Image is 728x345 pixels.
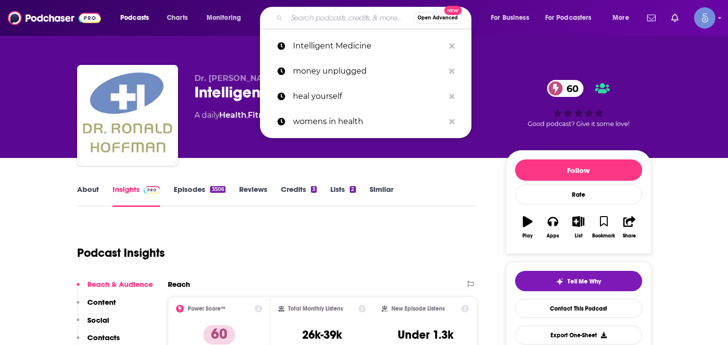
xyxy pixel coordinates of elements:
span: Good podcast? Give it some love! [528,120,630,127]
p: Content [87,298,116,307]
button: open menu [539,10,606,26]
h2: Reach [168,280,190,289]
div: Share [623,233,636,239]
button: Social [77,315,109,333]
h3: 26k-39k [302,328,342,342]
button: Reach & Audience [77,280,153,298]
div: A daily podcast [194,110,397,121]
img: Podchaser - Follow, Share and Rate Podcasts [8,9,101,27]
p: 60 [203,325,235,345]
button: open menu [484,10,541,26]
a: Health [219,110,246,120]
span: Podcasts [120,11,149,25]
a: womens in health [260,109,471,134]
h3: Under 1.3k [398,328,453,342]
a: Charts [161,10,194,26]
button: Open AdvancedNew [413,12,462,24]
div: Rate [515,185,642,204]
button: open menu [606,10,641,26]
a: Lists2 [330,185,356,207]
button: Content [77,298,116,315]
a: Intelligent Medicine [260,33,471,59]
p: Intelligent Medicine [293,33,444,59]
span: For Podcasters [545,11,592,25]
a: Show notifications dropdown [643,10,660,26]
div: Apps [547,233,559,239]
button: open menu [200,10,254,26]
img: Podchaser Pro [144,186,161,194]
a: Episodes3506 [174,185,225,207]
a: Similar [370,185,393,207]
input: Search podcasts, credits, & more... [287,10,413,26]
h2: Total Monthly Listens [288,305,343,312]
div: Search podcasts, credits, & more... [269,7,481,29]
a: Reviews [239,185,267,207]
span: Monitoring [207,11,241,25]
button: Export One-Sheet [515,326,642,345]
span: Open Advanced [418,16,458,20]
a: money unplugged [260,59,471,84]
span: Tell Me Why [567,278,601,285]
a: InsightsPodchaser Pro [113,185,161,207]
a: Credits3 [281,185,317,207]
button: Share [616,210,642,245]
button: open menu [113,10,162,26]
span: , [246,110,248,120]
a: Contact This Podcast [515,299,642,318]
button: List [566,210,591,245]
span: For Business [491,11,529,25]
a: 60 [547,80,583,97]
p: Reach & Audience [87,280,153,289]
span: Logged in as Spiral5-G1 [694,7,715,29]
div: 2 [350,186,356,193]
h1: Podcast Insights [77,246,165,260]
a: heal yourself [260,84,471,109]
img: Intelligent Medicine [79,67,176,164]
a: Show notifications dropdown [667,10,682,26]
p: heal yourself [293,84,444,109]
h2: New Episode Listens [391,305,445,312]
img: tell me why sparkle [556,278,564,285]
div: List [575,233,582,239]
div: 3506 [210,186,225,193]
img: User Profile [694,7,715,29]
button: tell me why sparkleTell Me Why [515,271,642,291]
button: Play [515,210,540,245]
button: Apps [540,210,566,245]
span: More [613,11,629,25]
div: 60Good podcast? Give it some love! [506,74,651,134]
div: Bookmark [592,233,615,239]
button: Bookmark [591,210,616,245]
a: About [77,185,99,207]
span: 60 [557,80,583,97]
div: Play [522,233,533,239]
p: Social [87,315,109,325]
button: Show profile menu [694,7,715,29]
p: womens in health [293,109,444,134]
p: money unplugged [293,59,444,84]
span: Dr. [PERSON_NAME] [194,74,278,83]
span: New [444,6,462,15]
p: Contacts [87,333,120,342]
h2: Power Score™ [188,305,226,312]
button: Follow [515,159,642,181]
span: Charts [167,11,188,25]
div: 3 [311,186,317,193]
a: Fitness [248,110,276,120]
